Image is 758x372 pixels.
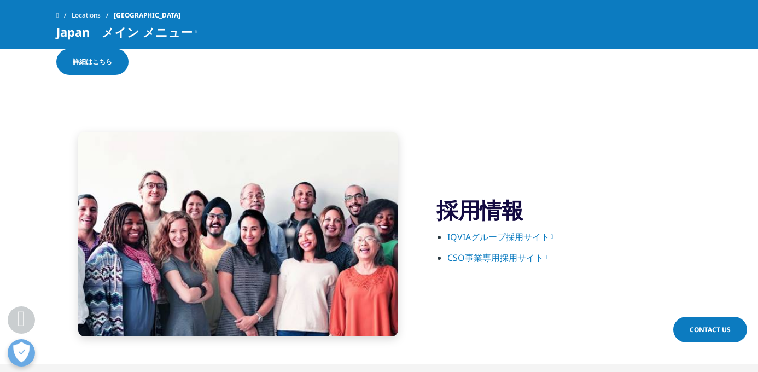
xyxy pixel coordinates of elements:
a: IQVIAグループ採用サイト [447,231,553,243]
button: 優先設定センターを開く [8,339,35,367]
a: Contact Us [673,317,747,342]
span: [GEOGRAPHIC_DATA] [114,5,180,25]
a: Locations [72,5,114,25]
span: Japan メイン メニュー [56,25,193,38]
span: 詳細はこちら [73,57,112,67]
h3: 採用情報 [436,196,702,224]
a: CSO事業専用採用サイト [447,252,547,264]
a: 詳細はこちら [56,49,129,75]
span: Contact Us [690,325,731,334]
